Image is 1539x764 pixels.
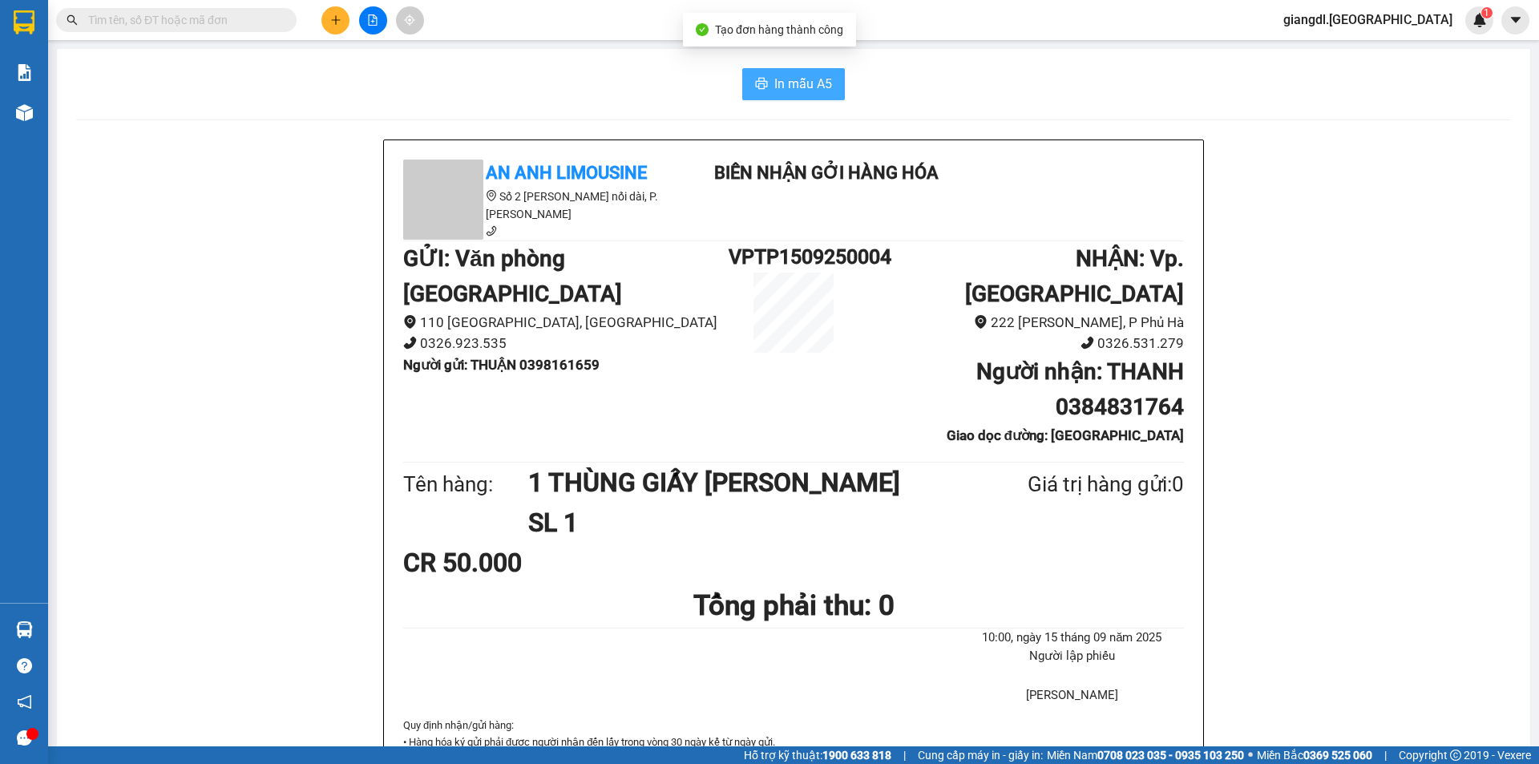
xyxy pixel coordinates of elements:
li: 222 [PERSON_NAME], P Phủ Hà [858,312,1184,333]
button: printerIn mẫu A5 [742,68,845,100]
b: An Anh Limousine [20,103,88,179]
strong: 1900 633 818 [822,749,891,762]
button: file-add [359,6,387,34]
img: solution-icon [16,64,33,81]
span: Miền Bắc [1257,746,1372,764]
span: notification [17,694,32,709]
span: In mẫu A5 [774,74,832,94]
div: Tên hàng: [403,468,528,501]
button: aim [396,6,424,34]
strong: 0369 525 060 [1303,749,1372,762]
button: plus [321,6,349,34]
img: icon-new-feature [1472,13,1487,27]
span: caret-down [1509,13,1523,27]
li: 0326.531.279 [858,333,1184,354]
li: [PERSON_NAME] [960,686,1184,705]
b: Biên nhận gởi hàng hóa [714,163,939,183]
span: environment [403,315,417,329]
b: GỬI : Văn phòng [GEOGRAPHIC_DATA] [403,245,622,307]
span: question-circle [17,658,32,673]
b: Người nhận : THANH 0384831764 [976,358,1184,420]
li: 10:00, ngày 15 tháng 09 năm 2025 [960,629,1184,648]
span: Cung cấp máy in - giấy in: [918,746,1043,764]
h1: 1 THÙNG GIẤY [PERSON_NAME] [528,463,950,503]
span: | [1384,746,1387,764]
span: copyright [1450,750,1461,761]
h1: Tổng phải thu: 0 [403,584,1184,628]
span: ⚪️ [1248,752,1253,758]
span: phone [486,225,497,236]
h1: VPTP1509250004 [729,241,858,273]
b: NHẬN : Vp. [GEOGRAPHIC_DATA] [965,245,1184,307]
div: CR 50.000 [403,543,660,583]
span: | [903,746,906,764]
div: Giá trị hàng gửi: 0 [950,468,1184,501]
img: logo-vxr [14,10,34,34]
b: Giao dọc đường: [GEOGRAPHIC_DATA] [947,427,1184,443]
sup: 1 [1481,7,1493,18]
li: 0326.923.535 [403,333,729,354]
button: caret-down [1501,6,1529,34]
span: file-add [367,14,378,26]
span: phone [403,336,417,350]
img: warehouse-icon [16,621,33,638]
span: search [67,14,78,26]
strong: 0708 023 035 - 0935 103 250 [1097,749,1244,762]
li: 110 [GEOGRAPHIC_DATA], [GEOGRAPHIC_DATA] [403,312,729,333]
span: message [17,730,32,746]
img: warehouse-icon [16,104,33,121]
span: environment [486,190,497,201]
li: Số 2 [PERSON_NAME] nối dài, P. [PERSON_NAME] [403,188,692,223]
span: Hỗ trợ kỹ thuật: [744,746,891,764]
span: plus [330,14,341,26]
span: Miền Nam [1047,746,1244,764]
input: Tìm tên, số ĐT hoặc mã đơn [88,11,277,29]
b: Biên nhận gởi hàng hóa [103,23,154,154]
h1: SL 1 [528,503,950,543]
span: environment [974,315,988,329]
span: giangdl.[GEOGRAPHIC_DATA] [1270,10,1465,30]
span: aim [404,14,415,26]
p: • Hàng hóa ký gửi phải được người nhận đến lấy trong vòng 30 ngày kể từ ngày gửi. [403,734,1184,750]
span: 1 [1484,7,1489,18]
span: check-circle [696,23,709,36]
b: Người gửi : THUẬN 0398161659 [403,357,600,373]
b: An Anh Limousine [486,163,647,183]
span: printer [755,77,768,92]
span: Tạo đơn hàng thành công [715,23,843,36]
li: Người lập phiếu [960,647,1184,666]
span: phone [1081,336,1094,350]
